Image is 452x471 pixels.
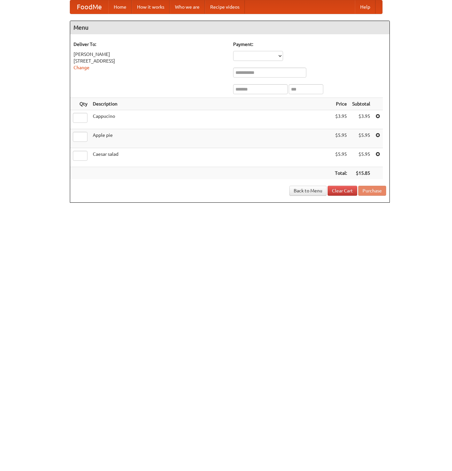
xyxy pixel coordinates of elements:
[332,129,350,148] td: $5.95
[74,51,226,58] div: [PERSON_NAME]
[74,58,226,64] div: [STREET_ADDRESS]
[170,0,205,14] a: Who we are
[70,0,108,14] a: FoodMe
[350,148,373,167] td: $5.95
[350,110,373,129] td: $3.95
[355,0,376,14] a: Help
[350,98,373,110] th: Subtotal
[289,186,327,196] a: Back to Menu
[332,98,350,110] th: Price
[90,148,332,167] td: Caesar salad
[132,0,170,14] a: How it works
[350,167,373,179] th: $15.85
[233,41,386,48] h5: Payment:
[70,98,90,110] th: Qty
[205,0,245,14] a: Recipe videos
[332,148,350,167] td: $5.95
[74,41,226,48] h5: Deliver To:
[90,110,332,129] td: Cappucino
[74,65,89,70] a: Change
[328,186,357,196] a: Clear Cart
[358,186,386,196] button: Purchase
[350,129,373,148] td: $5.95
[90,98,332,110] th: Description
[90,129,332,148] td: Apple pie
[70,21,389,34] h4: Menu
[332,110,350,129] td: $3.95
[332,167,350,179] th: Total:
[108,0,132,14] a: Home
